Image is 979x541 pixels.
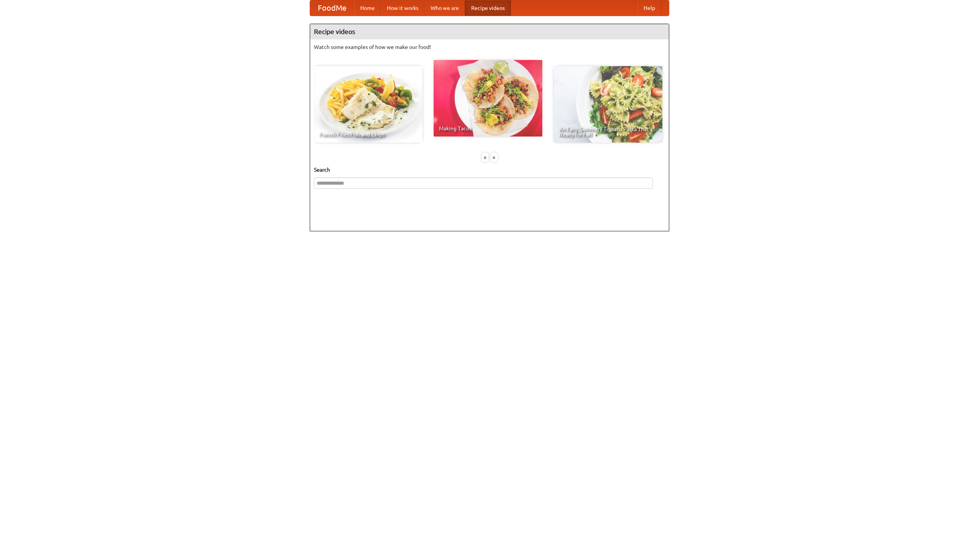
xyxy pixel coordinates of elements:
[465,0,511,16] a: Recipe videos
[559,127,657,137] span: An Easy, Summery Tomato Pasta That's Ready for Fall
[424,0,465,16] a: Who we are
[637,0,661,16] a: Help
[481,153,488,162] div: «
[310,0,354,16] a: FoodMe
[354,0,381,16] a: Home
[439,126,537,131] span: Making Tacos
[434,60,542,136] a: Making Tacos
[491,153,498,162] div: »
[310,24,669,39] h4: Recipe videos
[381,0,424,16] a: How it works
[319,132,417,137] span: French Fries Fish and Chips
[314,43,665,51] p: Watch some examples of how we make our food!
[554,66,662,143] a: An Easy, Summery Tomato Pasta That's Ready for Fall
[314,66,423,143] a: French Fries Fish and Chips
[314,166,665,174] h5: Search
